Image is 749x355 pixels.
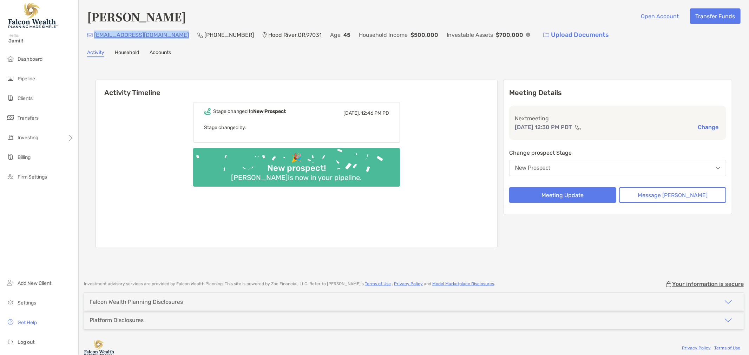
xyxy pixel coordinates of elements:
span: Log out [18,339,34,345]
div: Platform Disclosures [90,317,144,323]
span: Billing [18,154,31,160]
button: Open Account [636,8,684,24]
p: [PHONE_NUMBER] [204,31,254,39]
span: Firm Settings [18,174,47,180]
img: Event icon [204,108,211,115]
button: New Prospect [509,160,726,176]
b: New Prospect [253,108,286,114]
img: logout icon [6,337,15,346]
img: investing icon [6,133,15,141]
div: New prospect! [264,163,329,173]
h6: Activity Timeline [96,80,497,97]
span: Dashboard [18,56,42,62]
a: Privacy Policy [394,281,423,286]
p: [DATE] 12:30 PM PDT [515,123,572,132]
img: Falcon Wealth Planning Logo [8,3,58,28]
span: Add New Client [18,280,51,286]
span: Get Help [18,320,37,326]
span: Jamil! [8,38,74,44]
a: Accounts [150,49,171,57]
span: [DATE], [343,110,360,116]
img: settings icon [6,298,15,307]
img: add_new_client icon [6,279,15,287]
button: Message [PERSON_NAME] [619,187,726,203]
span: Settings [18,300,36,306]
div: New Prospect [515,165,550,171]
h4: [PERSON_NAME] [87,8,186,25]
span: Clients [18,95,33,101]
button: Meeting Update [509,187,616,203]
button: Transfer Funds [690,8,741,24]
p: Stage changed by: [204,123,389,132]
a: Terms of Use [365,281,391,286]
span: Transfers [18,115,39,121]
img: billing icon [6,153,15,161]
a: Terms of Use [714,346,740,350]
img: icon arrow [724,316,732,324]
a: Model Marketplace Disclosures [432,281,494,286]
p: Meeting Details [509,88,726,97]
div: Stage changed to [213,108,286,114]
p: Investable Assets [447,31,493,39]
span: 12:46 PM PD [361,110,389,116]
p: Household Income [359,31,408,39]
div: [PERSON_NAME] is now in your pipeline. [228,173,364,182]
a: Household [115,49,139,57]
img: icon arrow [724,298,732,306]
a: Upload Documents [539,27,613,42]
p: Next meeting [515,114,721,123]
img: clients icon [6,94,15,102]
p: [EMAIL_ADDRESS][DOMAIN_NAME] [94,31,189,39]
img: Open dropdown arrow [716,167,720,169]
img: get-help icon [6,318,15,326]
a: Privacy Policy [682,346,711,350]
img: communication type [575,125,581,130]
img: Info Icon [526,33,530,37]
img: dashboard icon [6,54,15,63]
span: Pipeline [18,76,35,82]
img: Email Icon [87,33,93,37]
img: Location Icon [262,32,267,38]
img: firm-settings icon [6,172,15,181]
img: button icon [543,33,549,38]
p: Change prospect Stage [509,148,726,157]
img: Phone Icon [197,32,203,38]
img: pipeline icon [6,74,15,82]
p: Age [330,31,341,39]
span: Investing [18,135,38,141]
p: 45 [343,31,350,39]
div: Falcon Wealth Planning Disclosures [90,299,183,305]
img: transfers icon [6,113,15,122]
p: $700,000 [496,31,523,39]
p: Your information is secure [672,281,744,287]
a: Activity [87,49,104,57]
img: Confetti [193,148,400,181]
button: Change [696,123,721,131]
p: $500,000 [410,31,438,39]
p: Investment advisory services are provided by Falcon Wealth Planning . This site is powered by Zoe... [84,281,495,287]
div: 🎉 [288,153,304,163]
p: Hood River , OR , 97031 [268,31,322,39]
